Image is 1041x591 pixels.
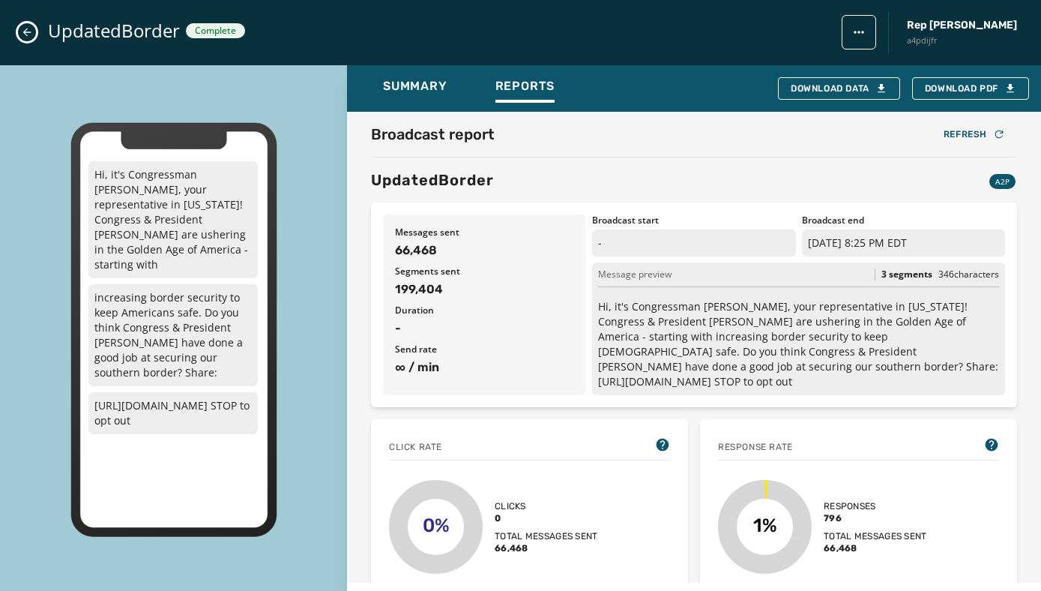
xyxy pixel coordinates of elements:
[395,343,574,355] span: Send rate
[802,229,1005,256] p: [DATE] 8:25 PM EDT
[912,77,1029,100] button: Download PDF
[495,542,598,554] span: 66,468
[802,214,1005,226] span: Broadcast end
[383,79,447,94] span: Summary
[932,124,1017,145] button: Refresh
[395,265,574,277] span: Segments sent
[907,18,1017,33] span: Rep [PERSON_NAME]
[598,299,999,389] p: Hi, it's Congressman [PERSON_NAME], your representative in [US_STATE]! Congress & President [PERS...
[881,268,932,280] span: 3 segments
[495,512,598,524] span: 0
[718,441,793,453] span: Response rate
[389,441,442,453] span: Click rate
[495,500,598,512] span: Clicks
[592,229,795,256] p: -
[907,34,1017,47] span: a4pdijfr
[483,71,567,106] button: Reports
[824,530,927,542] span: Total messages sent
[371,71,459,106] button: Summary
[495,79,555,94] span: Reports
[395,241,574,259] span: 66,468
[395,226,574,238] span: Messages sent
[495,530,598,542] span: Total messages sent
[395,358,574,376] span: ∞ / min
[989,174,1016,189] div: A2P
[925,82,1016,94] span: Download PDF
[598,268,672,280] span: Message preview
[778,77,900,100] button: Download Data
[824,500,927,512] span: Responses
[938,268,999,280] span: 346 characters
[824,512,927,524] span: 796
[395,304,574,316] span: Duration
[371,124,495,145] h2: Broadcast report
[371,169,494,190] h3: UpdatedBorder
[423,514,450,536] text: 0%
[592,214,795,226] span: Broadcast start
[791,82,887,94] div: Download Data
[842,15,876,49] button: broadcast action menu
[944,128,1005,140] div: Refresh
[824,542,927,554] span: 66,468
[395,280,574,298] span: 199,404
[753,514,777,536] text: 1%
[395,319,574,337] span: -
